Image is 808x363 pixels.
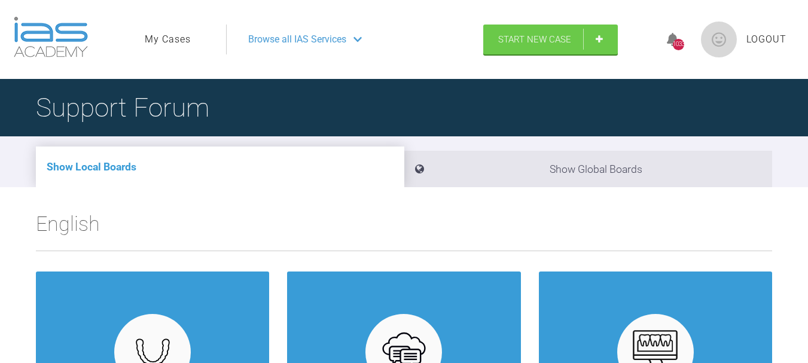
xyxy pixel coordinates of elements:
[498,34,571,45] span: Start New Case
[483,25,618,54] a: Start New Case
[145,32,191,47] a: My Cases
[746,32,786,47] a: Logout
[36,208,772,251] h2: English
[404,151,773,187] li: Show Global Boards
[673,39,684,50] div: 1033
[36,147,404,187] li: Show Local Boards
[36,87,209,129] h1: Support Forum
[14,17,88,57] img: logo-light.3e3ef733.png
[701,22,737,57] img: profile.png
[248,32,346,47] span: Browse all IAS Services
